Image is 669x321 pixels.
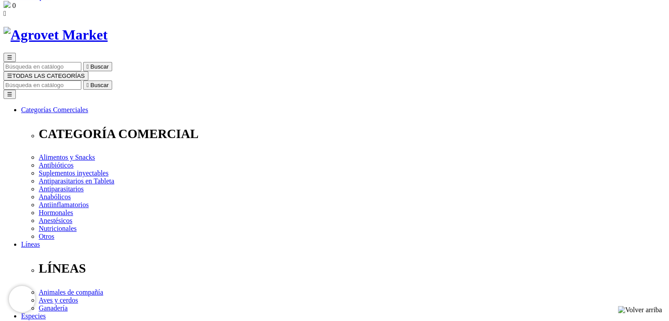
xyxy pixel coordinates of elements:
button: ☰ [4,90,16,99]
i:  [4,10,6,17]
button: ☰ [4,53,16,62]
a: Otros [39,233,55,240]
img: Agrovet Market [4,27,108,43]
a: Suplementos inyectables [39,169,109,177]
a: Categorías Comerciales [21,106,88,113]
img: Volver arriba [618,306,662,314]
input: Buscar [4,62,81,71]
a: Antiinflamatorios [39,201,89,208]
button:  Buscar [83,62,112,71]
i:  [87,82,89,88]
span: Buscar [91,63,109,70]
span: 0 [12,2,16,9]
button:  Buscar [83,80,112,90]
p: LÍNEAS [39,261,665,276]
input: Buscar [4,80,81,90]
a: Hormonales [39,209,73,216]
a: Ganadería [39,304,68,312]
a: Antibióticos [39,161,73,169]
iframe: Brevo live chat [9,286,35,312]
p: CATEGORÍA COMERCIAL [39,127,665,141]
a: Animales de compañía [39,288,103,296]
a: Líneas [21,241,40,248]
a: Anabólicos [39,193,71,201]
span: Buscar [91,82,109,88]
a: Antiparasitarios en Tableta [39,177,114,185]
a: Nutricionales [39,225,77,232]
span: ☰ [7,73,12,79]
button: ☰TODAS LAS CATEGORÍAS [4,71,88,80]
a: Alimentos y Snacks [39,153,95,161]
a: Antiparasitarios [39,185,84,193]
a: Especies [21,312,46,320]
a: Anestésicos [39,217,72,224]
span: ☰ [7,54,12,61]
i:  [87,63,89,70]
img: shopping-bag.svg [4,1,11,8]
a: Aves y cerdos [39,296,78,304]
